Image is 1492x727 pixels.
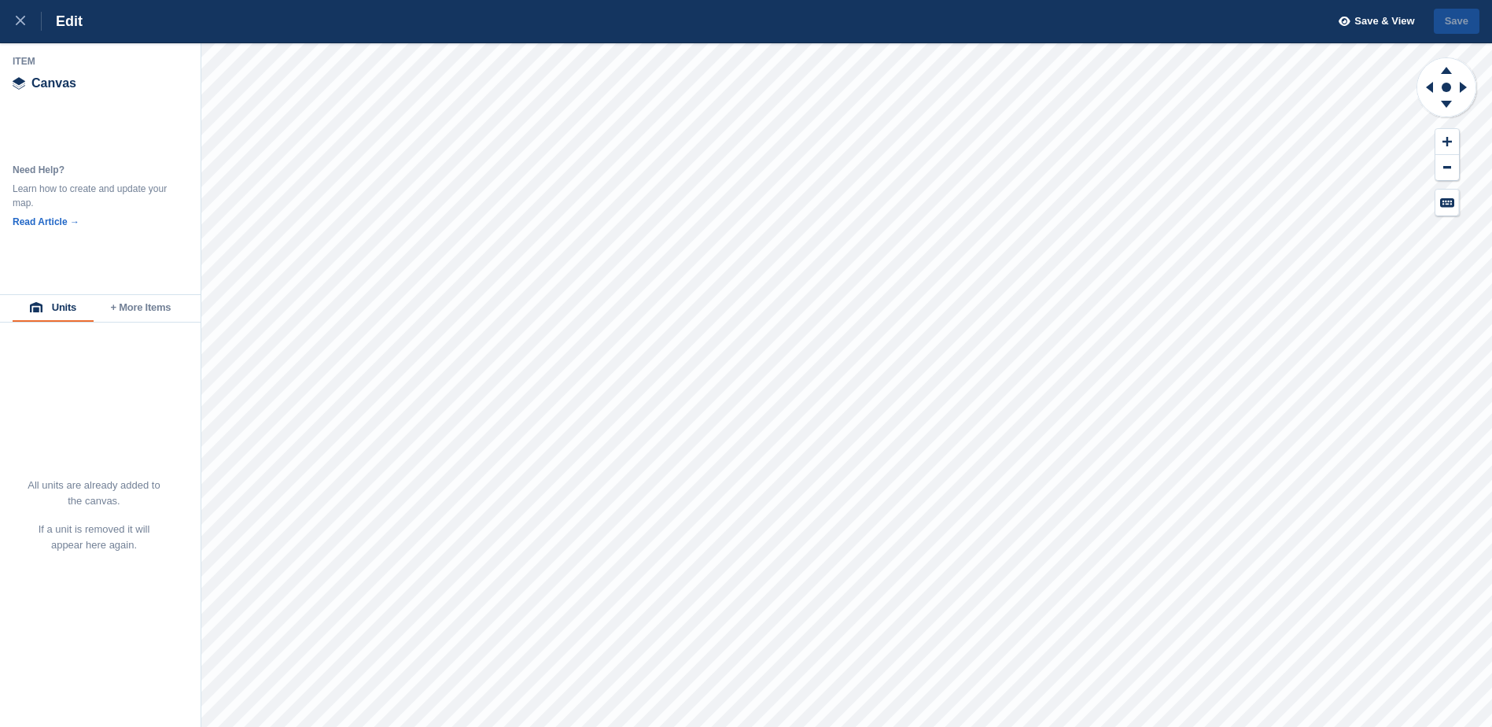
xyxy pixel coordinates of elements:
div: Learn how to create and update your map. [13,182,170,210]
p: All units are already added to the canvas. [27,478,161,509]
a: Read Article → [13,216,79,227]
button: Units [13,295,94,322]
button: Save [1434,9,1479,35]
p: If a unit is removed it will appear here again. [27,522,161,553]
button: Zoom In [1435,129,1459,155]
div: Item [13,55,189,68]
span: Save & View [1354,13,1414,29]
div: Need Help? [13,163,170,177]
div: Edit [42,12,83,31]
button: Keyboard Shortcuts [1435,190,1459,216]
img: canvas-icn.9d1aba5b.svg [13,77,25,90]
span: Canvas [31,77,76,90]
button: Save & View [1330,9,1415,35]
button: + More Items [94,295,188,322]
button: Zoom Out [1435,155,1459,181]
